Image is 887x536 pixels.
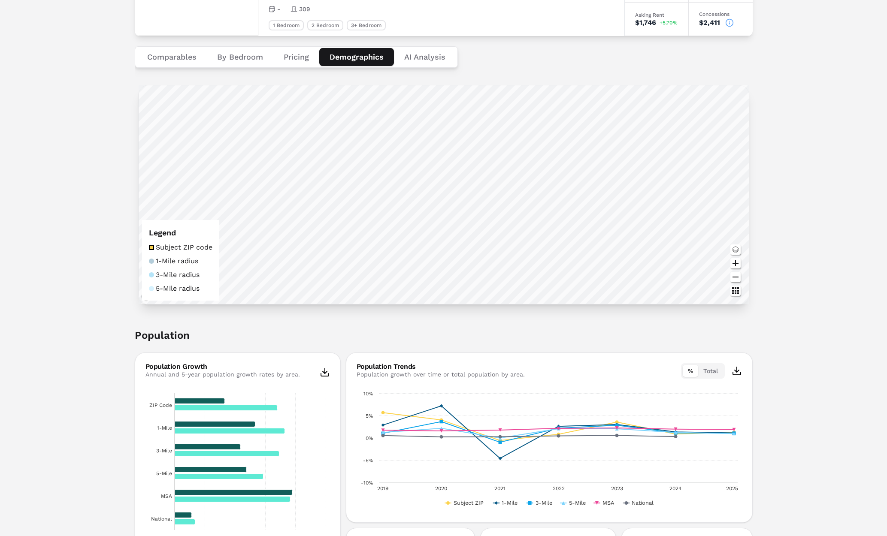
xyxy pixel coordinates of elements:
[439,404,443,408] path: 2020, 0.0716. 1-Mile.
[175,422,255,427] path: 1-Mile, 0.0133. 1-Year.
[151,516,172,522] text: National
[273,48,319,66] button: Pricing
[319,48,394,66] button: Demographics
[175,444,240,450] path: 3-Mile, 0.0109. 1-Year.
[730,258,741,268] button: Zoom in map button
[145,370,300,379] div: Annual and 5-year population growth rates by area.
[175,512,191,518] path: National, 0.0028. 1-Year.
[149,283,212,294] li: 5-Mile radius
[726,485,738,491] text: 2025
[366,435,373,441] text: 0%
[439,435,443,439] path: 2020, 0.0022. National.
[269,20,304,30] div: 1 Bedroom
[439,420,443,423] path: 2020, 0.0363. 3-Mile.
[683,365,698,377] button: %
[175,519,195,525] path: National, 0.003393. 5-Year CAGR.
[560,500,586,506] button: Show 5-Mile
[381,434,384,437] path: 2019, 0.0051. National.
[357,389,742,509] div: Chart. Highcharts interactive chart.
[361,480,373,486] text: -10%
[439,429,443,433] path: 2020, 0.0156. MSA.
[623,500,654,506] button: Show National
[381,423,384,427] path: 2019, 0.0285. 1-Mile.
[139,85,749,304] canvas: Map
[699,19,720,26] div: $2,411
[363,458,373,464] text: -5%
[498,435,502,438] path: 2021, 0.0025. National.
[357,389,742,509] svg: Interactive chart
[669,485,681,491] text: 2024
[498,428,502,432] path: 2021, 0.0174. MSA.
[156,470,172,476] text: 5-Mile
[145,363,300,370] div: Population Growth
[149,242,212,253] li: Subject ZIP code
[157,425,172,431] text: 1-Mile
[307,20,343,30] div: 2 Bedroom
[698,365,723,377] button: Total
[660,20,678,25] span: +5.70%
[557,434,560,438] path: 2022, 0.0043. National.
[730,244,741,255] button: Change style map button
[732,432,736,435] path: 2025, 0.0094. 5-Mile.
[149,402,172,408] text: ZIP Code
[347,20,386,30] div: 3+ Bedroom
[175,398,224,404] path: ZIP Code, 0.0083. 1-Year.
[594,500,614,506] button: Show MSA
[732,428,736,431] path: 2025, 0.0184. MSA.
[527,500,553,506] button: Show 3-Mile
[175,451,279,457] path: 3-Mile, 0.017282. 5-Year CAGR.
[175,490,292,495] path: MSA, 0.0195. 1-Year.
[435,485,447,491] text: 2020
[135,328,753,352] h2: Population
[175,497,290,502] path: MSA, 0.019153. 5-Year CAGR.
[299,5,310,13] span: 309
[175,467,246,473] path: 5-Mile, 0.0119. 1-Year.
[357,370,525,379] div: Population growth over time or total population by area.
[357,363,525,370] div: Population Trends
[137,48,207,66] button: Comparables
[674,428,677,431] path: 2024, 0.0195. MSA.
[156,448,172,454] text: 3-Mile
[277,5,280,13] span: -
[149,270,212,280] li: 3-Mile radius
[635,12,678,18] div: Asking Rent
[377,485,388,491] text: 2019
[175,405,277,411] path: ZIP Code, 0.016987. 5-Year CAGR.
[699,12,742,17] div: Concessions
[175,428,285,434] path: 1-Mile, 0.018182. 5-Year CAGR.
[366,413,373,419] text: 5%
[394,48,456,66] button: AI Analysis
[615,426,618,430] path: 2023, 0.022. MSA.
[175,405,290,525] g: 5-Year CAGR, bar series 2 of 2 with 6 bars.
[494,485,506,491] text: 2021
[141,292,179,301] a: Mapbox logo
[730,286,741,296] button: Other options map button
[161,493,172,499] text: MSA
[498,457,502,460] path: 2021, -0.0461. 1-Mile.
[175,474,263,479] path: 5-Mile, 0.014685. 5-Year CAGR.
[674,435,677,438] path: 2024, 0.0028. National.
[730,272,741,282] button: Zoom out map button
[149,227,212,239] h3: Legend
[363,391,373,397] text: 10%
[445,500,484,506] button: Show Subject ZIP
[611,485,623,491] text: 2023
[493,500,518,506] button: Show 1-Mile
[552,485,564,491] text: 2022
[381,426,736,433] g: MSA, line 5 of 6 with 7 data points.
[207,48,273,66] button: By Bedroom
[615,434,618,437] path: 2023, 0.0052. National.
[635,19,656,26] div: $1,746
[381,428,384,432] path: 2019, 0.0171. MSA.
[381,411,384,414] path: 2019, 0.0565. Subject ZIP.
[557,427,560,430] path: 2022, 0.0212. MSA.
[149,256,212,266] li: 1-Mile radius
